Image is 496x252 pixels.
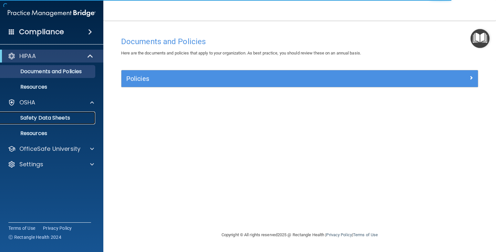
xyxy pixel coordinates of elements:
[8,145,94,153] a: OfficeSafe University
[4,84,92,90] p: Resources
[4,115,92,121] p: Safety Data Sheets
[8,160,94,168] a: Settings
[353,232,378,237] a: Terms of Use
[326,232,352,237] a: Privacy Policy
[8,7,96,20] img: PMB logo
[385,207,488,232] iframe: Drift Widget Chat Controller
[19,27,64,36] h4: Compliance
[182,225,418,245] div: Copyright © All rights reserved 2025 @ Rectangle Health | |
[8,234,61,240] span: Ⓒ Rectangle Health 2024
[8,225,35,231] a: Terms of Use
[19,52,36,60] p: HIPAA
[4,68,92,75] p: Documents and Policies
[121,37,478,46] h4: Documents and Policies
[19,99,36,106] p: OSHA
[8,99,94,106] a: OSHA
[126,75,384,82] h5: Policies
[126,73,473,84] a: Policies
[19,145,80,153] p: OfficeSafe University
[470,29,490,48] button: Open Resource Center
[4,130,92,137] p: Resources
[19,160,43,168] p: Settings
[8,52,94,60] a: HIPAA
[121,51,361,55] span: Here are the documents and policies that apply to your organization. As best practice, you should...
[43,225,72,231] a: Privacy Policy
